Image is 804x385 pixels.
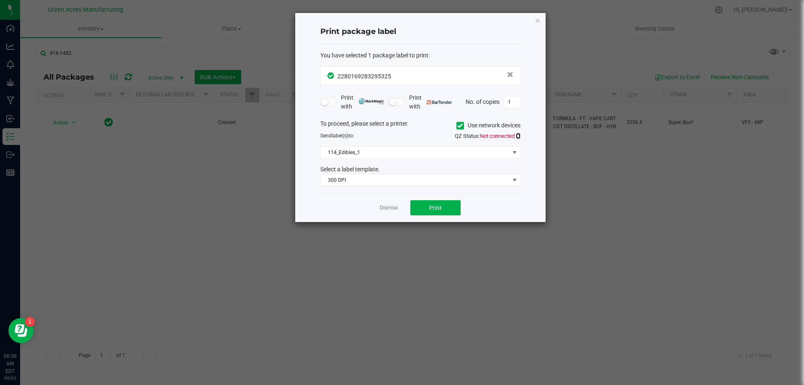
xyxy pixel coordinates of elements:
[327,71,335,80] span: In Sync
[380,204,398,212] a: Dismiss
[456,121,521,130] label: Use network devices
[314,165,527,174] div: Select a label template.
[321,174,510,186] span: 300 DPI
[480,133,515,139] span: Not connected
[429,204,442,211] span: Print
[320,26,521,37] h4: Print package label
[427,100,452,104] img: bartender.png
[320,52,428,59] span: You have selected 1 package label to print
[455,133,521,139] span: QZ Status:
[25,317,35,327] iframe: Resource center unread badge
[338,73,391,80] span: 2280169283295325
[358,98,384,104] img: mark_magic_cybra.png
[466,98,500,105] span: No. of copies
[8,318,33,343] iframe: Resource center
[320,51,521,60] div: :
[332,133,348,139] span: label(s)
[314,119,527,132] div: To proceed, please select a printer.
[341,93,384,111] span: Print with
[409,93,452,111] span: Print with
[321,147,510,158] span: 114_Edibles_1
[320,133,354,139] span: Send to:
[410,200,461,215] button: Print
